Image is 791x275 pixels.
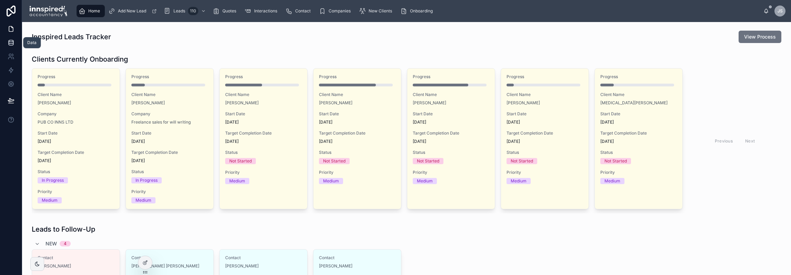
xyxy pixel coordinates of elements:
[27,40,37,45] div: Data
[507,100,540,106] a: [PERSON_NAME]
[211,5,241,17] a: Quotes
[38,255,114,261] span: Contact
[126,68,214,209] a: ProgressClient Name[PERSON_NAME]CompanyFreelance sales for will writingStart Date[DATE]Target Com...
[600,92,677,97] span: Client Name
[38,139,114,144] span: [DATE]
[398,5,438,17] a: Onboarding
[32,224,95,234] h1: Leads to Follow-Up
[413,74,489,80] span: Progress
[319,100,352,106] a: [PERSON_NAME]
[600,111,677,117] span: Start Date
[413,150,489,155] span: Status
[317,5,356,17] a: Companies
[42,197,58,203] div: Medium
[131,92,208,97] span: Client Name
[131,130,208,136] span: Start Date
[32,54,128,64] h1: Clients Currently Onboarding
[38,158,114,163] span: [DATE]
[600,74,677,80] span: Progress
[106,5,160,17] a: Add New Lead
[32,68,120,209] a: ProgressClient Name[PERSON_NAME]CompanyPUB CO INNS LTDStart Date[DATE]Target Completion Date[DATE...
[38,263,71,269] span: [PERSON_NAME]
[38,92,114,97] span: Client Name
[413,170,489,175] span: Priority
[225,100,259,106] a: [PERSON_NAME]
[323,158,346,164] div: Not Started
[254,8,277,14] span: Interactions
[778,8,783,14] span: JS
[407,68,495,209] a: ProgressClient Name[PERSON_NAME]Start Date[DATE]Target Completion Date[DATE]StatusNot StartedPrio...
[600,100,668,106] a: [MEDICAL_DATA][PERSON_NAME]
[600,170,677,175] span: Priority
[600,130,677,136] span: Target Completion Date
[88,8,100,14] span: Home
[319,150,395,155] span: Status
[511,158,533,164] div: Not Started
[188,7,198,15] div: 110
[225,130,302,136] span: Target Completion Date
[319,111,395,117] span: Start Date
[413,92,489,97] span: Client Name
[413,100,446,106] a: [PERSON_NAME]
[38,189,114,194] span: Priority
[38,130,114,136] span: Start Date
[118,8,146,14] span: Add New Lead
[131,158,208,163] span: [DATE]
[242,5,282,17] a: Interactions
[38,119,73,125] span: PUB CO INNS LTD
[173,8,185,14] span: Leads
[136,197,151,203] div: Medium
[229,178,245,184] div: Medium
[28,6,68,17] img: App logo
[136,177,158,183] div: In Progress
[131,100,165,106] a: [PERSON_NAME]
[600,150,677,155] span: Status
[38,111,114,117] span: Company
[73,3,763,19] div: scrollable content
[225,255,302,261] span: Contact
[604,158,627,164] div: Not Started
[507,92,583,97] span: Client Name
[413,130,489,136] span: Target Completion Date
[369,8,392,14] span: New Clients
[38,100,71,106] a: [PERSON_NAME]
[219,68,308,209] a: ProgressClient Name[PERSON_NAME]Start Date[DATE]Target Completion Date[DATE]StatusNot StartedPrio...
[413,111,489,117] span: Start Date
[42,177,64,183] div: In Progress
[329,8,351,14] span: Companies
[131,263,199,269] a: [PERSON_NAME] [PERSON_NAME]
[319,92,395,97] span: Client Name
[225,263,259,269] a: [PERSON_NAME]
[744,33,776,40] span: View Process
[131,150,208,155] span: Target Completion Date
[507,150,583,155] span: Status
[319,130,395,136] span: Target Completion Date
[131,119,191,125] a: Freelance sales for will writing
[131,111,208,117] span: Company
[222,8,236,14] span: Quotes
[417,158,439,164] div: Not Started
[357,5,397,17] a: New Clients
[225,170,302,175] span: Priority
[604,178,620,184] div: Medium
[32,32,111,42] h1: Innspired Leads Tracker
[319,263,352,269] a: [PERSON_NAME]
[600,139,677,144] span: [DATE]
[413,139,489,144] span: [DATE]
[739,31,781,43] button: View Process
[323,178,339,184] div: Medium
[64,241,67,246] div: 4
[507,170,583,175] span: Priority
[229,158,252,164] div: Not Started
[417,178,433,184] div: Medium
[507,139,583,144] span: [DATE]
[501,68,589,209] a: ProgressClient Name[PERSON_NAME]Start Date[DATE]Target Completion Date[DATE]StatusNot StartedPrio...
[511,178,527,184] div: Medium
[283,5,316,17] a: Contact
[162,5,209,17] a: Leads110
